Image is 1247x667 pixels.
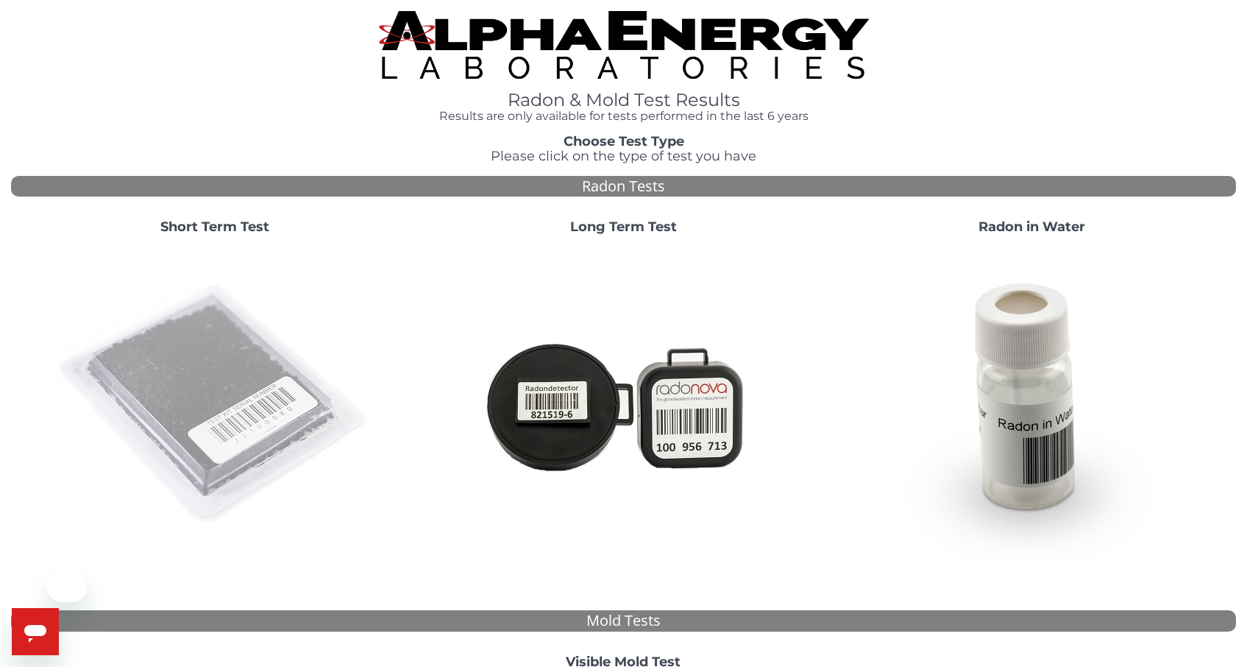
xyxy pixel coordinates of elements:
h4: Results are only available for tests performed in the last 6 years [379,110,869,123]
iframe: Message from company [47,570,87,602]
div: Radon Tests [11,176,1236,197]
img: RadoninWater.jpg [873,247,1190,563]
img: ShortTerm.jpg [57,247,373,563]
div: Mold Tests [11,610,1236,632]
strong: Choose Test Type [564,133,684,149]
span: Please click on the type of test you have [491,148,756,164]
strong: Radon in Water [978,219,1085,235]
h1: Radon & Mold Test Results [379,91,869,110]
strong: Long Term Test [570,219,677,235]
img: TightCrop.jpg [379,11,869,79]
img: Radtrak2vsRadtrak3.jpg [465,247,781,563]
iframe: Button to launch messaging window [12,608,59,655]
strong: Short Term Test [160,219,269,235]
